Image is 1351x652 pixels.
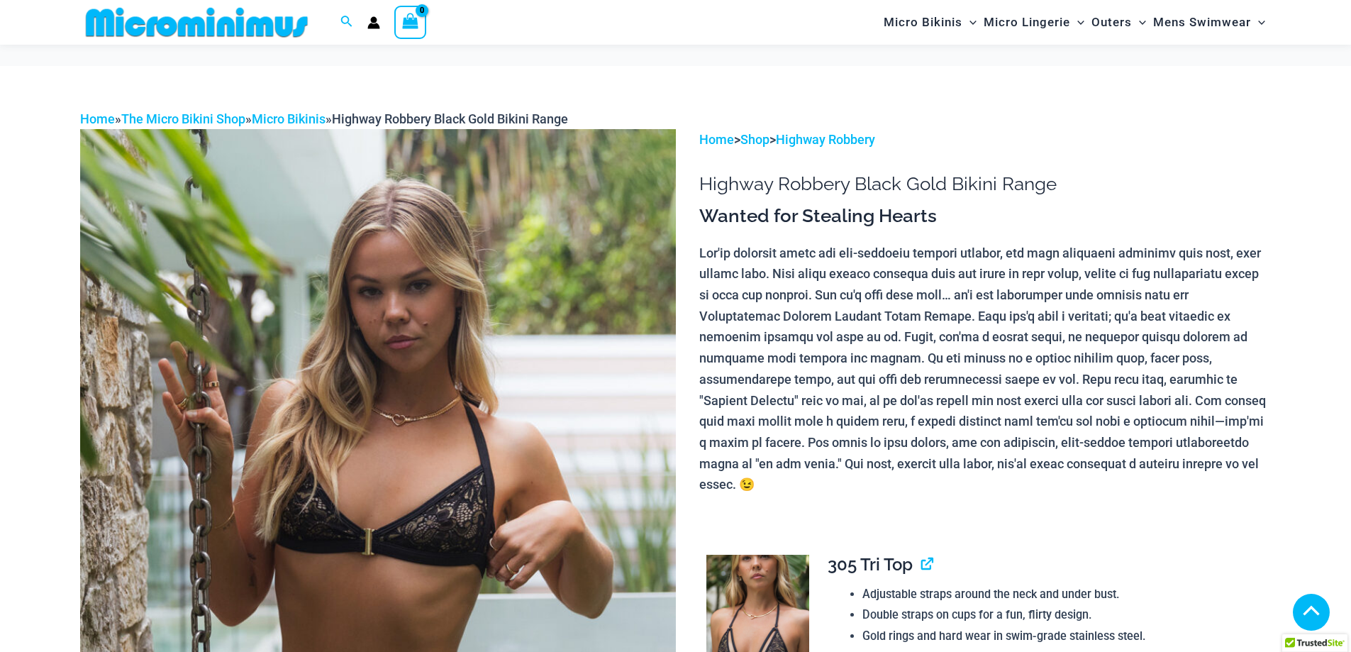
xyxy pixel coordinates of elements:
a: Micro Bikinis [252,111,326,126]
h3: Wanted for Stealing Hearts [699,204,1271,228]
span: 305 Tri Top [828,554,913,575]
span: Menu Toggle [1132,4,1146,40]
a: Account icon link [367,16,380,29]
h1: Highway Robbery Black Gold Bikini Range [699,173,1271,195]
span: Micro Lingerie [984,4,1070,40]
a: OutersMenu ToggleMenu Toggle [1088,4,1150,40]
nav: Site Navigation [878,2,1272,43]
li: Double straps on cups for a fun, flirty design. [862,604,1260,626]
a: Shop [740,132,769,147]
li: Adjustable straps around the neck and under bust. [862,584,1260,605]
a: Mens SwimwearMenu ToggleMenu Toggle [1150,4,1269,40]
a: Highway Robbery [776,132,875,147]
img: MM SHOP LOGO FLAT [80,6,313,38]
a: Micro LingerieMenu ToggleMenu Toggle [980,4,1088,40]
a: Home [699,132,734,147]
a: Home [80,111,115,126]
span: Menu Toggle [1070,4,1084,40]
span: Outers [1091,4,1132,40]
span: Highway Robbery Black Gold Bikini Range [332,111,568,126]
a: View Shopping Cart, empty [394,6,427,38]
span: Menu Toggle [1251,4,1265,40]
span: Menu Toggle [962,4,977,40]
p: Lor'ip dolorsit ametc adi eli-seddoeiu tempori utlabor, etd magn aliquaeni adminimv quis nost, ex... [699,243,1271,495]
a: Search icon link [340,13,353,31]
p: > > [699,129,1271,150]
a: The Micro Bikini Shop [121,111,245,126]
li: Gold rings and hard wear in swim-grade stainless steel. [862,626,1260,647]
a: Micro BikinisMenu ToggleMenu Toggle [880,4,980,40]
span: Micro Bikinis [884,4,962,40]
span: » » » [80,111,568,126]
span: Mens Swimwear [1153,4,1251,40]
